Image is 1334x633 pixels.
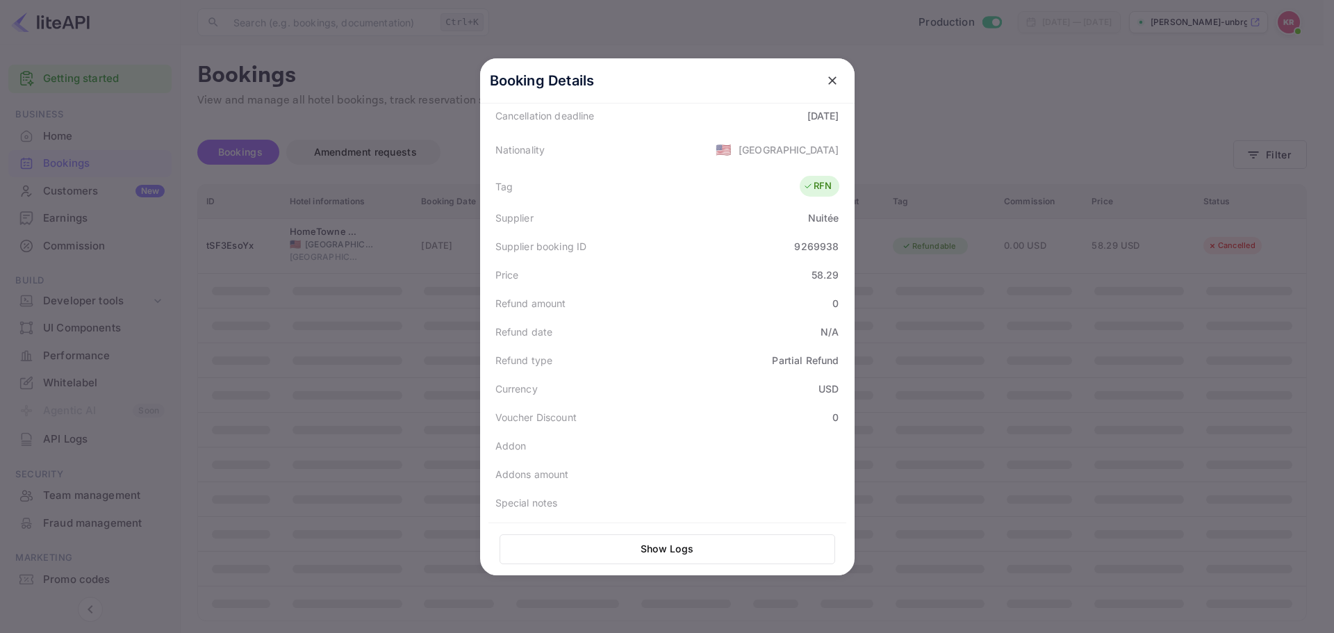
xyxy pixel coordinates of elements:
[739,142,839,157] div: [GEOGRAPHIC_DATA]
[500,534,835,564] button: Show Logs
[495,239,587,254] div: Supplier booking ID
[820,68,845,93] button: close
[495,410,577,425] div: Voucher Discount
[832,410,839,425] div: 0
[772,353,839,368] div: Partial Refund
[818,381,839,396] div: USD
[812,268,839,282] div: 58.29
[495,467,569,482] div: Addons amount
[490,70,595,91] p: Booking Details
[716,137,732,162] span: United States
[495,438,527,453] div: Addon
[803,179,832,193] div: RFN
[807,108,839,123] div: [DATE]
[495,495,558,510] div: Special notes
[821,324,839,339] div: N/A
[495,381,538,396] div: Currency
[495,108,595,123] div: Cancellation deadline
[495,296,566,311] div: Refund amount
[495,324,553,339] div: Refund date
[495,353,553,368] div: Refund type
[495,142,545,157] div: Nationality
[495,268,519,282] div: Price
[832,296,839,311] div: 0
[495,211,534,225] div: Supplier
[495,179,513,194] div: Tag
[794,239,839,254] div: 9269938
[808,211,839,225] div: Nuitée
